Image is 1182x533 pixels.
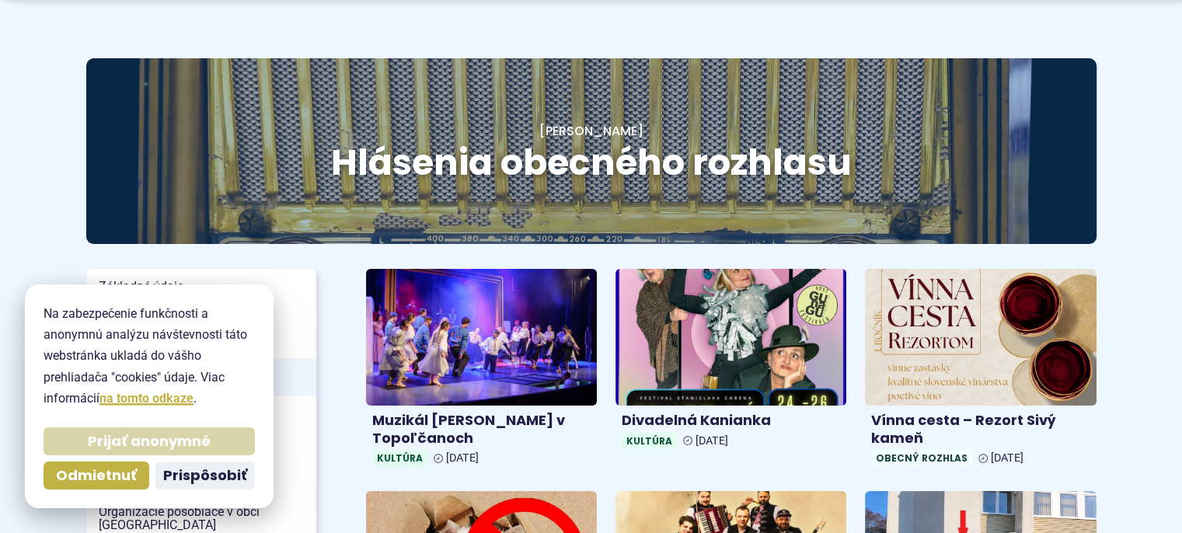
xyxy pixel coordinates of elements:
a: Muzikál [PERSON_NAME] v Topoľčanoch Kultúra [DATE] [366,269,597,472]
p: Na zabezpečenie funkčnosti a anonymnú analýzu návštevnosti táto webstránka ukladá do vášho prehli... [44,303,255,409]
h4: Muzikál [PERSON_NAME] v Topoľčanoch [372,412,591,447]
span: Obecný rozhlas [871,450,972,466]
a: na tomto odkaze [99,391,194,406]
button: Prijať anonymné [44,427,255,455]
span: Hlásenia obecného rozhlasu [331,138,852,187]
button: Odmietnuť [44,462,149,489]
span: [DATE] [991,451,1023,465]
span: Odmietnuť [56,467,137,485]
button: Prispôsobiť [155,462,255,489]
span: Základné údaje [99,275,304,312]
a: Divadelná Kanianka Kultúra [DATE] [615,269,846,455]
span: Prispôsobiť [163,467,247,485]
a: Základné údajeZákladné informácie [86,275,316,312]
a: [PERSON_NAME] [539,122,643,140]
span: Kultúra [372,450,427,466]
a: Vínna cesta – Rezort Sivý kameň Obecný rozhlas [DATE] [865,269,1096,472]
span: Kultúra [622,433,677,449]
span: Prijať anonymné [88,433,211,451]
span: [DATE] [446,451,479,465]
h4: Vínna cesta – Rezort Sivý kameň [871,412,1090,447]
span: [DATE] [696,434,728,448]
h4: Divadelná Kanianka [622,412,840,430]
